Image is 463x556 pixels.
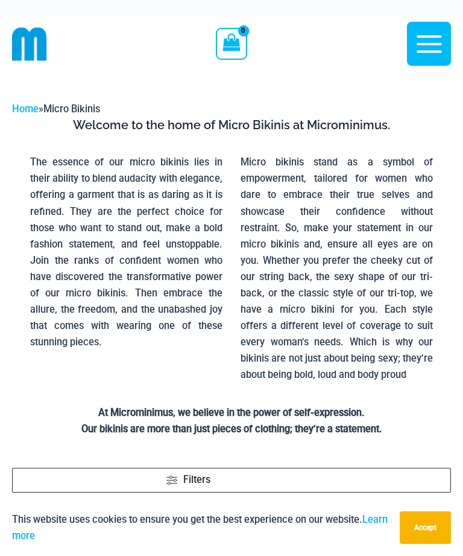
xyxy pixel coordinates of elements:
[400,511,451,544] button: Accept
[21,117,442,133] h3: Welcome to the home of Micro Bikinis at Microminimus.
[183,473,210,488] span: Filters
[43,103,100,115] span: Micro Bikinis
[12,27,47,62] img: cropped mm emblem
[30,154,222,350] p: The essence of our micro bikinis lies in their ability to blend audacity with elegance, offering ...
[12,514,388,542] a: Learn more
[241,154,433,383] p: Micro bikinis stand as a symbol of empowerment, tailored for women who dare to embrace their true...
[12,103,39,115] a: Home
[12,468,451,493] a: Filters
[216,28,247,59] a: View Shopping Cart, empty
[12,103,100,115] span: »
[12,511,391,544] p: This website uses cookies to ensure you get the best experience on our website.
[81,423,382,435] strong: Our bikinis are more than just pieces of clothing; they’re a statement.
[98,407,365,418] strong: At Microminimus, we believe in the power of self-expression.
